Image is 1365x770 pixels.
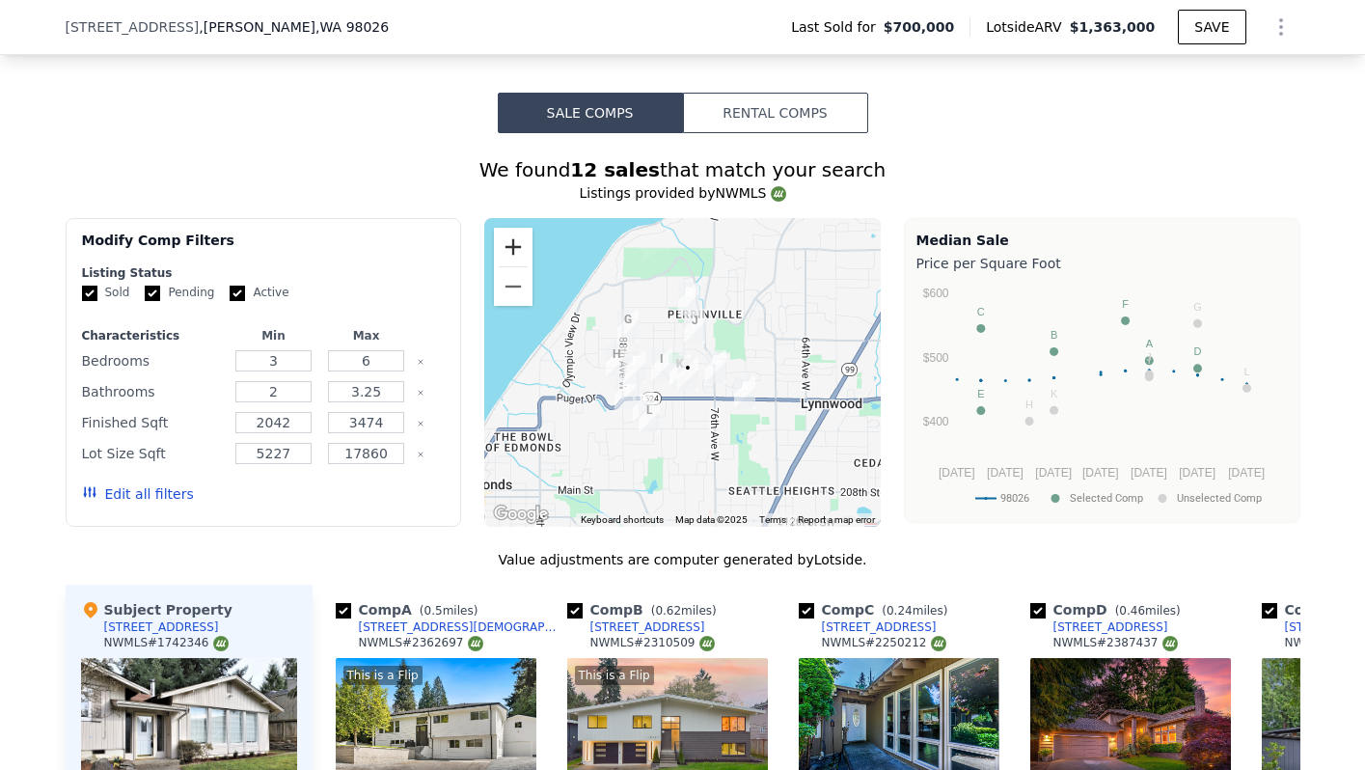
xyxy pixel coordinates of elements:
[916,250,1288,277] div: Price per Square Foot
[931,636,946,651] img: NWMLS Logo
[336,600,486,619] div: Comp A
[1193,301,1202,313] text: G
[822,635,946,651] div: NWMLS # 2250212
[678,283,699,316] div: 18427 79th Pl W
[655,604,681,618] span: 0.62
[675,514,748,525] span: Map data ©2025
[199,17,389,37] span: , [PERSON_NAME]
[922,287,948,300] text: $600
[976,306,984,317] text: C
[82,347,224,374] div: Bedrooms
[1147,354,1150,366] text: I
[1053,619,1168,635] div: [STREET_ADDRESS]
[705,350,726,383] div: 19325 76th Ave W
[791,17,884,37] span: Last Sold for
[230,285,288,301] label: Active
[315,19,389,35] span: , WA 98026
[104,635,229,651] div: NWMLS # 1742346
[799,600,956,619] div: Comp C
[590,619,705,635] div: [STREET_ADDRESS]
[1070,492,1143,505] text: Selected Comp
[213,636,229,651] img: NWMLS Logo
[590,635,715,651] div: NWMLS # 2310509
[417,420,424,427] button: Clear
[1131,466,1167,480] text: [DATE]
[1177,492,1262,505] text: Unselected Comp
[1025,399,1033,410] text: H
[922,415,948,428] text: $400
[82,484,194,504] button: Edit all filters
[986,17,1069,37] span: Lotside ARV
[799,619,937,635] a: [STREET_ADDRESS]
[1050,388,1057,399] text: K
[1122,298,1129,310] text: F
[922,351,948,365] text: $500
[977,388,984,399] text: E
[1030,619,1168,635] a: [STREET_ADDRESS]
[874,604,955,618] span: ( miles)
[581,513,664,527] button: Keyboard shortcuts
[145,286,160,301] input: Pending
[82,231,446,265] div: Modify Comp Filters
[570,158,660,181] strong: 12 sales
[359,635,483,651] div: NWMLS # 2362697
[66,156,1300,183] div: We found that match your search
[104,619,219,635] div: [STREET_ADDRESS]
[1145,338,1153,349] text: A
[1081,466,1118,480] text: [DATE]
[489,502,553,527] img: Google
[567,600,724,619] div: Comp B
[82,285,130,301] label: Sold
[614,376,636,409] div: 19705 88th Ave W
[336,619,560,635] a: [STREET_ADDRESS][DEMOGRAPHIC_DATA]
[1119,604,1145,618] span: 0.46
[1070,19,1156,35] span: $1,363,000
[66,550,1300,569] div: Value adjustments are computer generated by Lotside .
[624,351,645,384] div: 8600 193rd Pl SW
[82,409,224,436] div: Finished Sqft
[617,310,639,343] div: 8704 188th St SW
[1000,492,1029,505] text: 98026
[1228,466,1265,480] text: [DATE]
[145,285,214,301] label: Pending
[82,328,224,344] div: Characteristics
[494,267,532,306] button: Zoom out
[669,354,691,387] div: 8011 194th Pl SW
[494,228,532,266] button: Zoom in
[359,619,560,635] div: [STREET_ADDRESS][DEMOGRAPHIC_DATA]
[424,604,443,618] span: 0.5
[798,514,875,525] a: Report a map error
[468,636,483,651] img: NWMLS Logo
[1030,600,1188,619] div: Comp D
[1262,8,1300,46] button: Show Options
[1146,351,1152,363] text: J
[684,311,705,344] div: 7804 188th St SW
[1243,366,1249,377] text: L
[699,636,715,651] img: NWMLS Logo
[66,17,200,37] span: [STREET_ADDRESS]
[884,17,955,37] span: $700,000
[1035,466,1072,480] text: [DATE]
[81,600,232,619] div: Subject Property
[82,265,446,281] div: Listing Status
[82,286,97,301] input: Sold
[643,604,724,618] span: ( miles)
[677,358,698,391] div: 7919 194th Pl SW
[1179,466,1215,480] text: [DATE]
[324,328,409,344] div: Max
[489,502,553,527] a: Open this area in Google Maps (opens a new window)
[1193,345,1201,357] text: D
[651,349,672,382] div: 19317 83rd Pl W
[759,514,786,525] a: Terms (opens in new tab)
[231,328,315,344] div: Min
[683,93,868,133] button: Rental Comps
[1178,10,1245,44] button: SAVE
[734,376,755,409] div: 7124 197th St SW
[771,186,786,202] img: NWMLS Logo
[916,277,1288,518] svg: A chart.
[987,466,1024,480] text: [DATE]
[1050,329,1056,341] text: B
[1107,604,1188,618] span: ( miles)
[938,466,974,480] text: [DATE]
